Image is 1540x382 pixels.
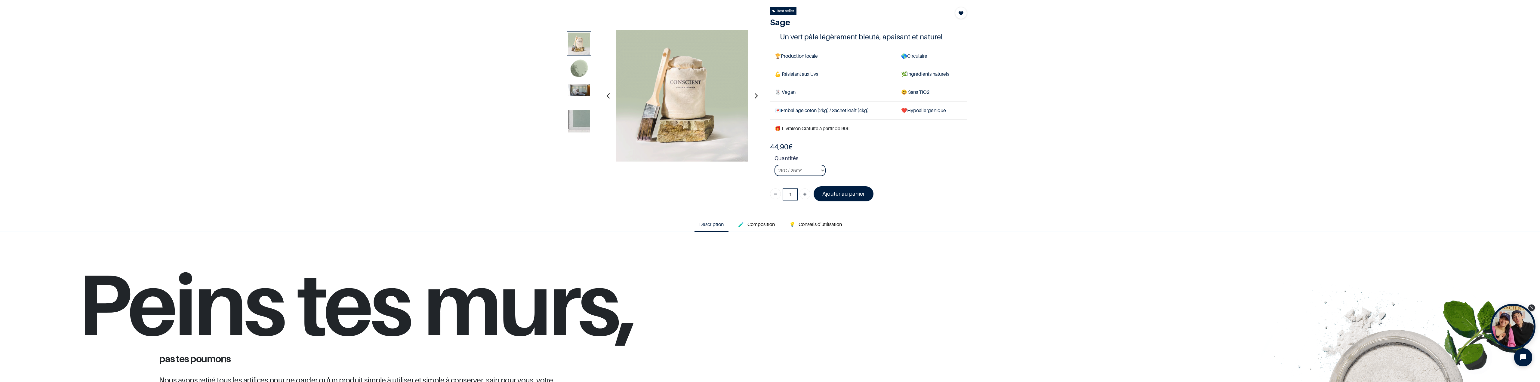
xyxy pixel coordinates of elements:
span: Description [699,221,724,227]
td: Emballage coton (2kg) / Sachet kraft (4kg) [770,101,896,119]
h1: Peins tes murs, [77,260,653,354]
span: Add to wishlist [959,10,963,17]
img: Product image [568,33,590,55]
div: Close Tolstoy widget [1528,304,1535,311]
font: 🎁 Livraison Gratuite à partir de 90€ [775,125,849,131]
div: Tolstoy bubble widget [1490,304,1535,349]
td: Circulaire [896,47,967,65]
td: ❤️Hypoallergénique [896,101,967,119]
span: 🏆 [775,53,781,59]
span: 💡 [789,221,795,227]
h4: Un vert pâle légèrement bleuté, apaisant et naturel [780,32,957,41]
td: Production locale [770,47,896,65]
span: Composition [747,221,775,227]
h1: Sage [770,17,938,27]
div: Best seller [772,8,794,14]
button: Add to wishlist [955,7,967,19]
span: Conseils d'utilisation [799,221,842,227]
a: Supprimer [770,188,781,199]
td: ans TiO2 [896,83,967,101]
div: Open Tolstoy [1490,304,1535,349]
span: 💌 [775,107,781,113]
a: Ajouter [799,188,810,199]
strong: Quantités [775,154,967,165]
span: 💪 Résistant aux Uvs [775,71,818,77]
span: 🧪 [738,221,744,227]
a: Ajouter au panier [814,186,873,201]
span: 🌎 [901,53,907,59]
span: 😄 S [901,89,911,95]
div: Open Tolstoy widget [1490,304,1535,349]
font: Ajouter au panier [822,191,865,197]
span: 44,90 [770,142,788,151]
b: € [770,142,793,151]
iframe: Tidio Chat [1509,343,1537,371]
td: Ingrédients naturels [896,65,967,83]
img: Product image [568,59,590,81]
img: Product image [568,110,590,133]
span: 🌿 [901,71,907,77]
img: Product image [568,84,590,96]
span: 🐰 Vegan [775,89,796,95]
h1: pas tes poumons [155,354,576,363]
img: Product image [616,30,748,162]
